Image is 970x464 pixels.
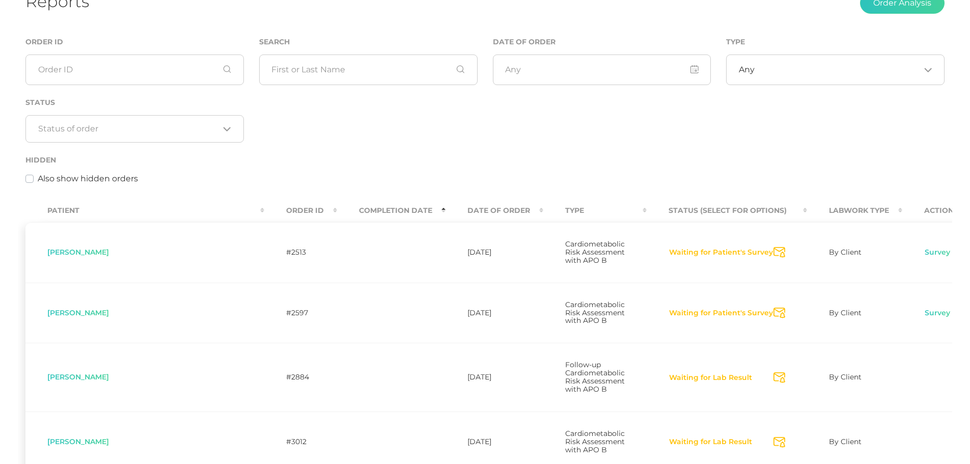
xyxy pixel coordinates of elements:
div: Search for option [25,115,244,143]
button: Waiting for Patient's Survey [669,308,773,318]
th: Order ID : activate to sort column ascending [264,199,337,222]
th: Status (Select for Options) : activate to sort column ascending [647,199,807,222]
a: Survey [924,248,951,258]
input: First or Last Name [259,54,478,85]
span: By Client [829,372,862,381]
th: Completion Date : activate to sort column descending [337,199,446,222]
a: Survey [924,308,951,318]
svg: Send Notification [773,372,785,383]
input: Any [493,54,711,85]
input: Order ID [25,54,244,85]
th: Type : activate to sort column ascending [543,199,647,222]
svg: Send Notification [773,308,785,318]
svg: Send Notification [773,437,785,448]
label: Search [259,38,290,46]
th: Labwork Type : activate to sort column ascending [807,199,902,222]
span: Any [739,65,755,75]
button: Waiting for Patient's Survey [669,248,773,258]
span: Cardiometabolic Risk Assessment with APO B [565,239,625,265]
span: [PERSON_NAME] [47,248,109,257]
input: Search for option [38,124,219,134]
td: [DATE] [446,343,543,412]
span: By Client [829,308,862,317]
th: Patient : activate to sort column ascending [25,199,264,222]
td: #2513 [264,222,337,283]
input: Search for option [755,65,920,75]
th: Date Of Order : activate to sort column ascending [446,199,543,222]
button: Waiting for Lab Result [669,437,753,447]
td: [DATE] [446,283,543,343]
span: By Client [829,437,862,446]
td: [DATE] [446,222,543,283]
span: Cardiometabolic Risk Assessment with APO B [565,429,625,454]
td: #2884 [264,343,337,412]
span: By Client [829,248,862,257]
div: Search for option [726,54,945,85]
span: [PERSON_NAME] [47,308,109,317]
label: Hidden [25,156,56,165]
span: [PERSON_NAME] [47,372,109,381]
span: Cardiometabolic Risk Assessment with APO B [565,300,625,325]
label: Date of Order [493,38,556,46]
span: [PERSON_NAME] [47,437,109,446]
span: Follow-up Cardiometabolic Risk Assessment with APO B [565,360,625,394]
td: #2597 [264,283,337,343]
svg: Send Notification [773,247,785,258]
label: Status [25,98,55,107]
label: Also show hidden orders [38,173,138,185]
button: Waiting for Lab Result [669,373,753,383]
label: Order ID [25,38,63,46]
label: Type [726,38,745,46]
